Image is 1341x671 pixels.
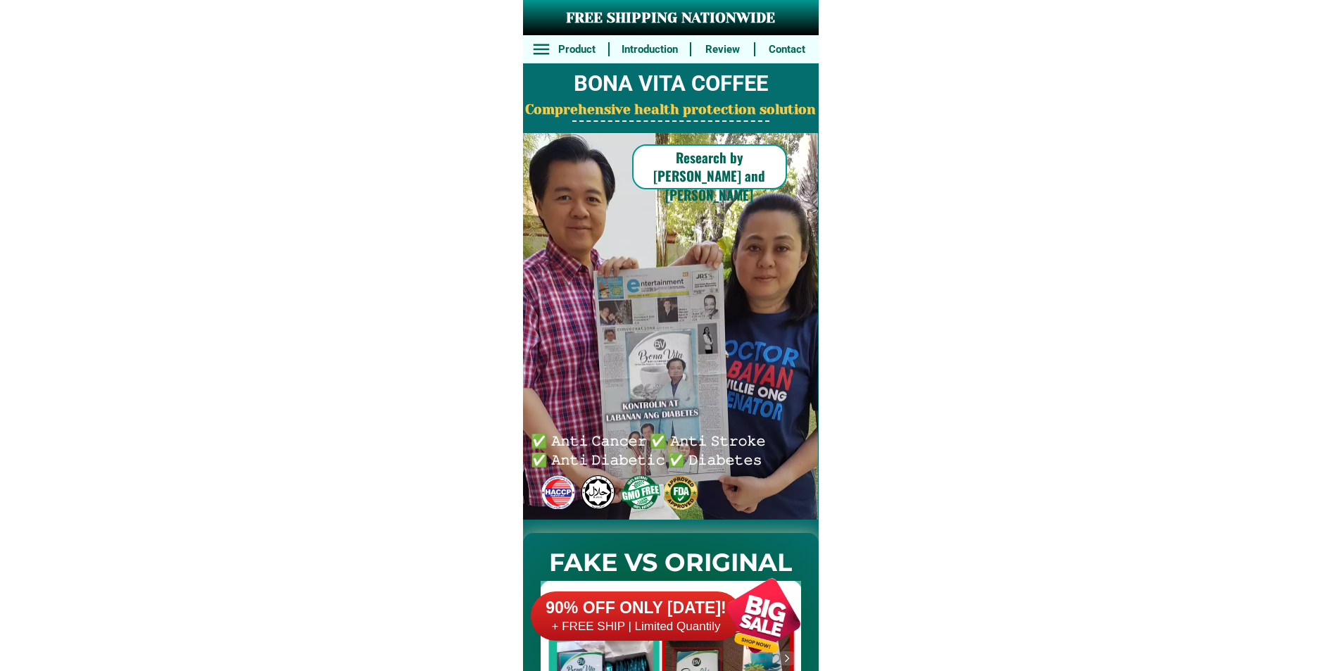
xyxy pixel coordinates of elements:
h2: BONA VITA COFFEE [523,68,819,101]
h6: Product [553,42,600,58]
h6: 90% OFF ONLY [DATE]! [531,598,742,619]
h6: ✅ 𝙰𝚗𝚝𝚒 𝙲𝚊𝚗𝚌𝚎𝚛 ✅ 𝙰𝚗𝚝𝚒 𝚂𝚝𝚛𝚘𝚔𝚎 ✅ 𝙰𝚗𝚝𝚒 𝙳𝚒𝚊𝚋𝚎𝚝𝚒𝚌 ✅ 𝙳𝚒𝚊𝚋𝚎𝚝𝚎𝚜 [531,430,772,468]
h6: Contact [763,42,811,58]
h6: + FREE SHIP | Limited Quantily [531,619,742,634]
h6: Introduction [617,42,682,58]
h6: Review [699,42,747,58]
h2: Comprehensive health protection solution [523,100,819,120]
h3: FREE SHIPPING NATIONWIDE [523,8,819,29]
h6: Research by [PERSON_NAME] and [PERSON_NAME] [632,148,787,204]
h2: FAKE VS ORIGINAL [523,544,819,582]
